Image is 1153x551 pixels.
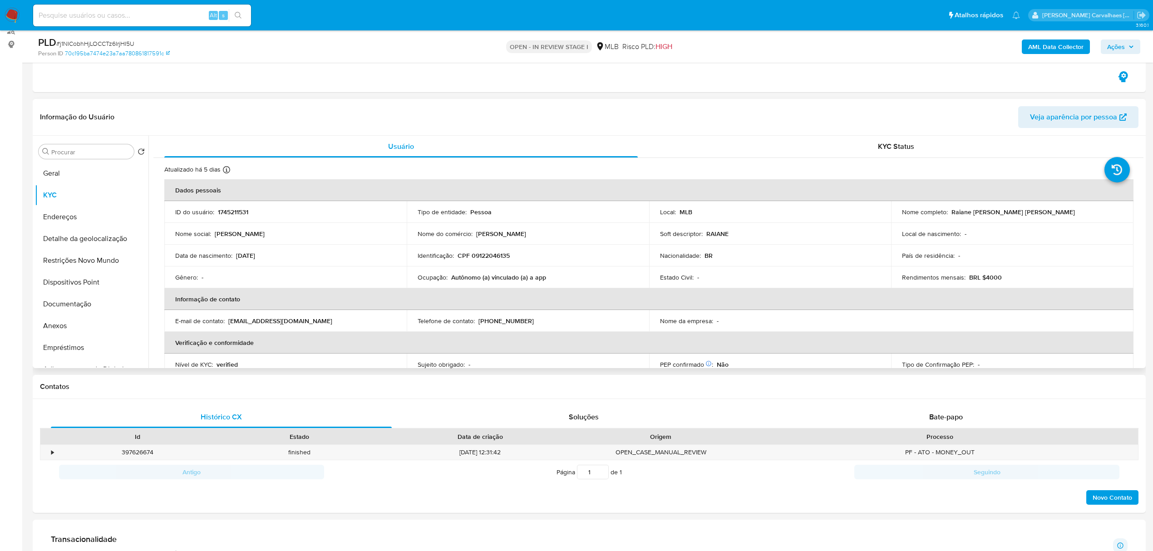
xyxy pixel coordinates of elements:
[969,273,1002,281] p: BRL $4000
[229,9,247,22] button: search-icon
[951,208,1075,216] p: Raiane [PERSON_NAME] [PERSON_NAME]
[854,465,1119,479] button: Seguindo
[557,465,622,479] span: Página de
[40,382,1138,391] h1: Contatos
[620,467,622,477] span: 1
[164,179,1133,201] th: Dados pessoais
[478,317,534,325] p: [PHONE_NUMBER]
[35,271,148,293] button: Dispositivos Point
[387,432,573,441] div: Data de criação
[902,273,966,281] p: Rendimentos mensais :
[451,273,546,281] p: Autônomo (a) vinculado (a) a app
[470,208,492,216] p: Pessoa
[622,42,672,52] span: Risco PLD:
[175,317,225,325] p: E-mail de contato :
[175,273,198,281] p: Gênero :
[1028,39,1084,54] b: AML Data Collector
[217,360,238,369] p: verified
[164,288,1133,310] th: Informação de contato
[958,251,960,260] p: -
[660,251,701,260] p: Nacionalidade :
[418,251,454,260] p: Identificação :
[51,148,130,156] input: Procurar
[878,141,914,152] span: KYC Status
[596,42,619,52] div: MLB
[65,49,170,58] a: 70c195ba7474e23a7aa780861817591c
[35,162,148,184] button: Geral
[660,208,676,216] p: Local :
[1012,11,1020,19] a: Notificações
[1030,106,1117,128] span: Veja aparência por pessoa
[1042,11,1134,20] p: sara.carvalhaes@mercadopago.com.br
[225,432,374,441] div: Estado
[655,41,672,52] span: HIGH
[63,432,212,441] div: Id
[210,11,217,20] span: Alt
[42,148,49,155] button: Procurar
[35,293,148,315] button: Documentação
[418,208,467,216] p: Tipo de entidade :
[1086,490,1138,505] button: Novo Contato
[965,230,966,238] p: -
[706,230,729,238] p: RAIANE
[218,208,248,216] p: 1745211531
[222,11,225,20] span: s
[902,208,948,216] p: Nome completo :
[38,49,63,58] b: Person ID
[418,317,475,325] p: Telefone de contato :
[742,445,1138,460] div: PF - ATO - MONEY_OUT
[418,273,448,281] p: Ocupação :
[586,432,735,441] div: Origem
[164,165,221,174] p: Atualizado há 5 dias
[51,448,54,457] div: •
[175,208,214,216] p: ID do usuário :
[201,412,242,422] span: Histórico CX
[215,230,265,238] p: [PERSON_NAME]
[175,251,232,260] p: Data de nascimento :
[660,317,713,325] p: Nome da empresa :
[660,230,703,238] p: Soft descriptor :
[388,141,414,152] span: Usuário
[35,337,148,359] button: Empréstimos
[1137,10,1146,20] a: Sair
[580,445,742,460] div: OPEN_CASE_MANUAL_REVIEW
[418,230,473,238] p: Nome do comércio :
[717,360,729,369] p: Não
[59,465,324,479] button: Antigo
[380,445,580,460] div: [DATE] 12:31:42
[955,10,1003,20] span: Atalhos rápidos
[902,251,955,260] p: País de residência :
[1018,106,1138,128] button: Veja aparência por pessoa
[175,360,213,369] p: Nível de KYC :
[468,360,470,369] p: -
[705,251,713,260] p: BR
[569,412,599,422] span: Soluções
[164,332,1133,354] th: Verificação e conformidade
[35,184,148,206] button: KYC
[1136,21,1148,29] span: 3.160.1
[476,230,526,238] p: [PERSON_NAME]
[236,251,255,260] p: [DATE]
[660,273,694,281] p: Estado Civil :
[56,39,134,48] span: # j1NICobhHjLOCCTz6IrjHI5U
[680,208,692,216] p: MLB
[218,445,380,460] div: finished
[138,148,145,158] button: Retornar ao pedido padrão
[56,445,218,460] div: 397626674
[458,251,510,260] p: CPF 09122046135
[38,35,56,49] b: PLD
[175,230,211,238] p: Nome social :
[1107,39,1125,54] span: Ações
[1093,491,1132,504] span: Novo Contato
[418,360,465,369] p: Sujeito obrigado :
[1022,39,1090,54] button: AML Data Collector
[506,40,592,53] p: OPEN - IN REVIEW STAGE I
[228,317,332,325] p: [EMAIL_ADDRESS][DOMAIN_NAME]
[902,360,974,369] p: Tipo de Confirmação PEP :
[202,273,203,281] p: -
[1101,39,1140,54] button: Ações
[929,412,963,422] span: Bate-papo
[748,432,1132,441] div: Processo
[697,273,699,281] p: -
[35,206,148,228] button: Endereços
